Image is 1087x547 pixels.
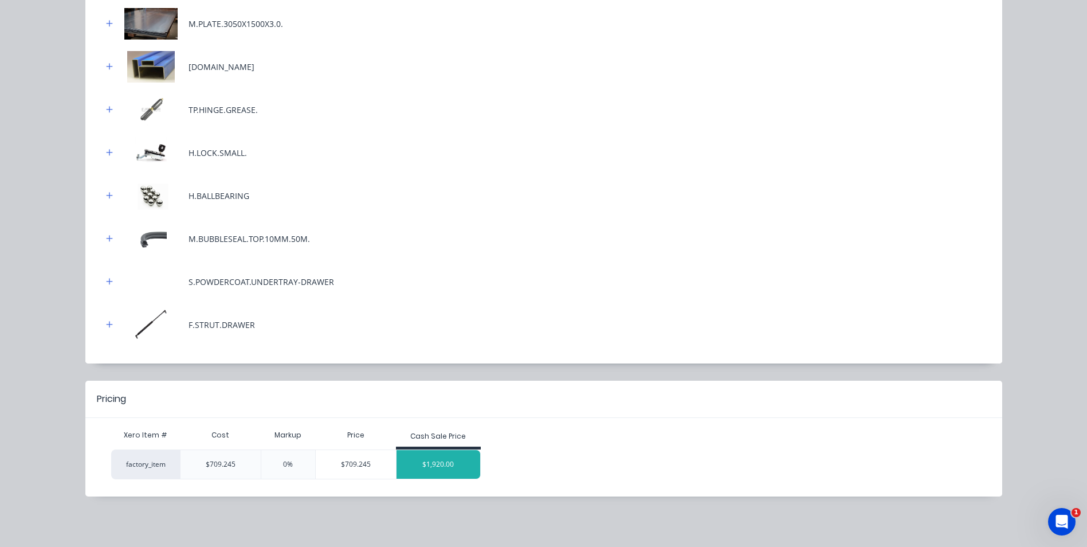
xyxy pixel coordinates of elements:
div: $709.245 [316,450,396,479]
img: M.RHS.25X25X2.BLUE [123,51,180,83]
iframe: Intercom live chat [1048,508,1076,536]
div: M.PLATE.3050X1500X3.0. [189,18,283,30]
img: TP.HINGE.GREASE. [123,94,180,126]
div: TP.HINGE.GREASE. [189,104,258,116]
img: M.PLATE.3050X1500X3.0. [123,8,180,40]
img: H.LOCK.SMALL. [123,137,180,169]
div: Cash Sale Price [410,431,466,441]
img: M.BUBBLESEAL.TOP.10MM.50M. [123,223,180,255]
div: Price [315,424,396,447]
div: factory_item [111,450,180,479]
div: F.STRUT.DRAWER [189,319,255,331]
img: H.BALLBEARING [123,180,180,212]
div: 0% [261,450,316,479]
span: 1 [1072,508,1081,517]
img: F.STRUT.DRAWER [123,309,180,341]
div: $1,920.00 [397,450,480,479]
div: $709.245 [180,450,261,479]
div: [DOMAIN_NAME] [189,61,254,73]
div: H.LOCK.SMALL. [189,147,247,159]
div: Markup [261,424,316,447]
div: S.POWDERCOAT.UNDERTRAY-DRAWER [189,276,334,288]
div: H.BALLBEARING [189,190,249,202]
div: Pricing [97,392,126,406]
div: Xero Item # [111,424,180,447]
div: Cost [180,424,261,447]
div: M.BUBBLESEAL.TOP.10MM.50M. [189,233,310,245]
